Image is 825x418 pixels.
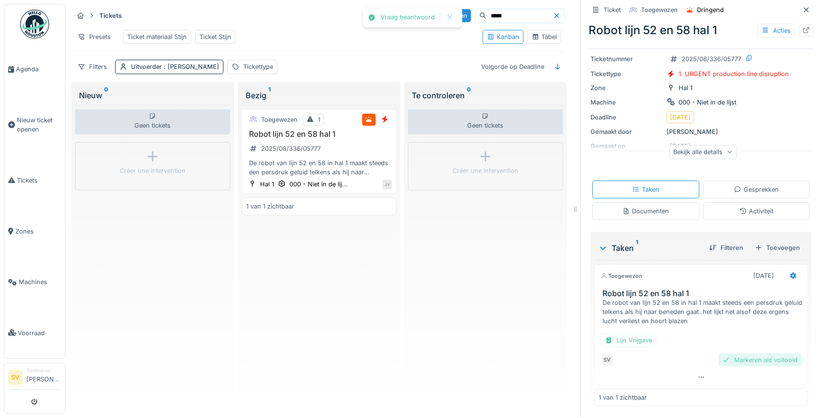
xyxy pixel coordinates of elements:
[4,308,65,359] a: Voorraad
[17,176,61,185] span: Tickets
[590,54,663,64] div: Ticketnummer
[75,109,230,134] div: Geen tickets
[753,271,774,280] div: [DATE]
[412,90,559,101] div: Te controleren
[120,166,185,175] div: Créer une intervention
[127,32,187,41] div: Ticket materiaal Stijn
[453,166,518,175] div: Créer une intervention
[590,127,663,136] div: Gemaakt door
[590,113,663,122] div: Deadline
[697,5,724,14] div: Dringend
[261,115,298,124] div: Toegewezen
[19,277,61,287] span: Machines
[739,207,773,216] div: Activiteit
[246,90,393,101] div: Bezig
[8,367,61,390] a: SV Technicus[PERSON_NAME]
[467,90,471,101] sup: 0
[681,54,741,64] div: 2025/08/336/05777
[26,367,61,388] li: [PERSON_NAME]
[622,207,669,216] div: Documenten
[318,115,320,124] div: 1
[757,24,795,38] div: Acties
[601,353,614,366] div: SV
[734,185,779,194] div: Gesprekken
[408,109,563,134] div: Geen tickets
[79,90,226,101] div: Nieuw
[246,158,393,177] div: De robot van lijn 52 en 58 in hal 1 maakt steeds een persdruk geluid telkens als hij naar beneden...
[532,32,557,41] div: Tabel
[636,242,638,254] sup: 1
[20,10,49,39] img: Badge_color-CXgf-gQk.svg
[603,5,621,14] div: Ticket
[199,32,231,41] div: Ticket Stijn
[477,60,549,74] div: Volgorde op Deadline
[679,83,693,92] div: Hal 1
[602,298,803,326] div: De robot van lijn 52 en 58 in hal 1 maakt steeds een persdruk geluid telkens als hij naar beneden...
[162,63,219,70] span: : [PERSON_NAME]
[26,367,61,374] div: Technicus
[243,62,273,71] div: Tickettype
[95,11,126,20] strong: Tickets
[602,289,803,298] h3: Robot lijn 52 en 58 hal 1
[8,370,23,385] li: SV
[487,32,519,41] div: Kanban
[590,83,663,92] div: Zone
[598,242,701,254] div: Taken
[4,95,65,155] a: Nieuw ticket openen
[590,127,812,136] div: [PERSON_NAME]
[599,393,647,402] div: 1 van 1 zichtbaar
[246,202,294,211] div: 1 van 1 zichtbaar
[18,328,61,338] span: Voorraad
[751,241,804,254] div: Toevoegen
[261,144,321,153] div: 2025/08/336/05777
[289,180,348,189] div: 000 - Niet in de lij...
[382,180,392,189] div: JV
[4,257,65,308] a: Machines
[641,5,678,14] div: Toegewezen
[669,145,737,159] div: Bekijk alle details
[679,69,789,78] div: 1. URGENT production line disruption
[670,113,691,122] div: [DATE]
[16,65,61,74] span: Agenda
[15,227,61,236] span: Zones
[131,62,219,71] div: Uitvoerder
[17,116,61,134] span: Nieuw ticket openen
[4,44,65,95] a: Agenda
[260,180,274,189] div: Hal 1
[4,155,65,206] a: Tickets
[632,185,659,194] div: Taken
[679,98,736,107] div: 000 - Niet in de lijst
[589,22,813,39] div: Robot lijn 52 en 58 hal 1
[705,241,747,254] div: Filteren
[601,272,642,280] div: Toegewezen
[601,333,656,347] div: Lijn Vrijgave
[73,60,111,74] div: Filters
[246,130,393,139] h3: Robot lijn 52 en 58 hal 1
[380,13,435,22] div: Vraag beantwoord
[104,90,108,101] sup: 0
[4,206,65,257] a: Zones
[73,30,115,44] div: Presets
[268,90,271,101] sup: 1
[590,98,663,107] div: Machine
[719,353,801,366] div: Markeren als voltooid
[590,69,663,78] div: Tickettype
